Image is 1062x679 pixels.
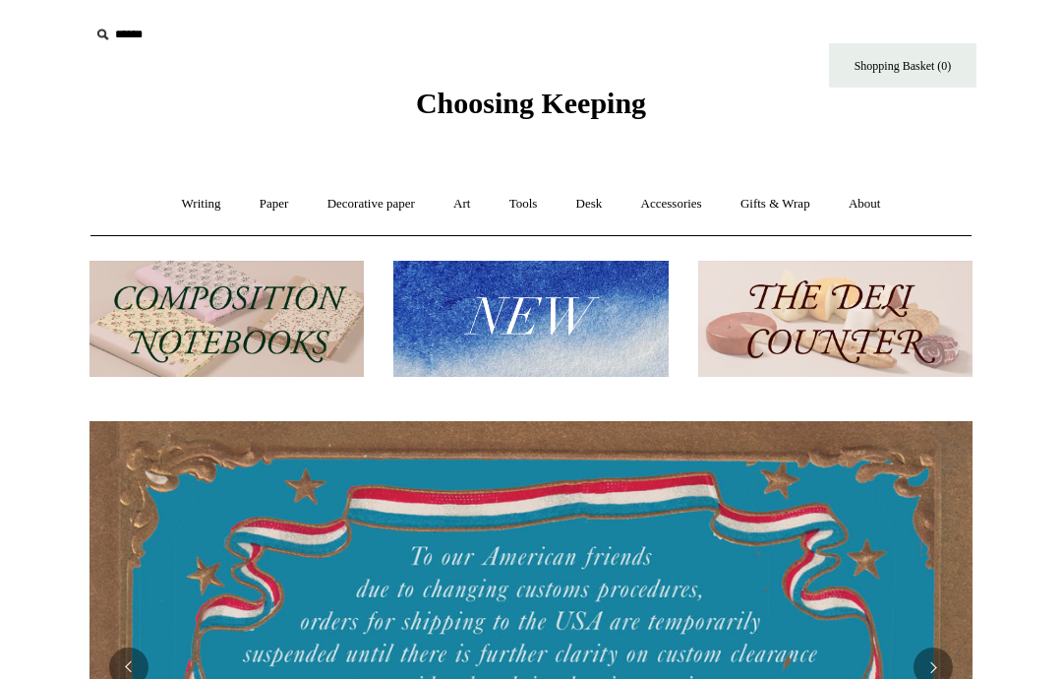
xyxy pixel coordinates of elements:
a: Tools [492,178,556,230]
a: Gifts & Wrap [723,178,828,230]
a: Art [436,178,488,230]
img: 202302 Composition ledgers.jpg__PID:69722ee6-fa44-49dd-a067-31375e5d54ec [89,261,364,378]
span: Choosing Keeping [416,87,646,119]
a: Decorative paper [310,178,433,230]
a: Writing [164,178,239,230]
a: Desk [559,178,620,230]
img: New.jpg__PID:f73bdf93-380a-4a35-bcfe-7823039498e1 [393,261,668,378]
a: About [831,178,899,230]
img: The Deli Counter [698,261,973,378]
a: Paper [242,178,307,230]
a: Accessories [623,178,720,230]
a: Choosing Keeping [416,102,646,116]
a: Shopping Basket (0) [829,43,976,88]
